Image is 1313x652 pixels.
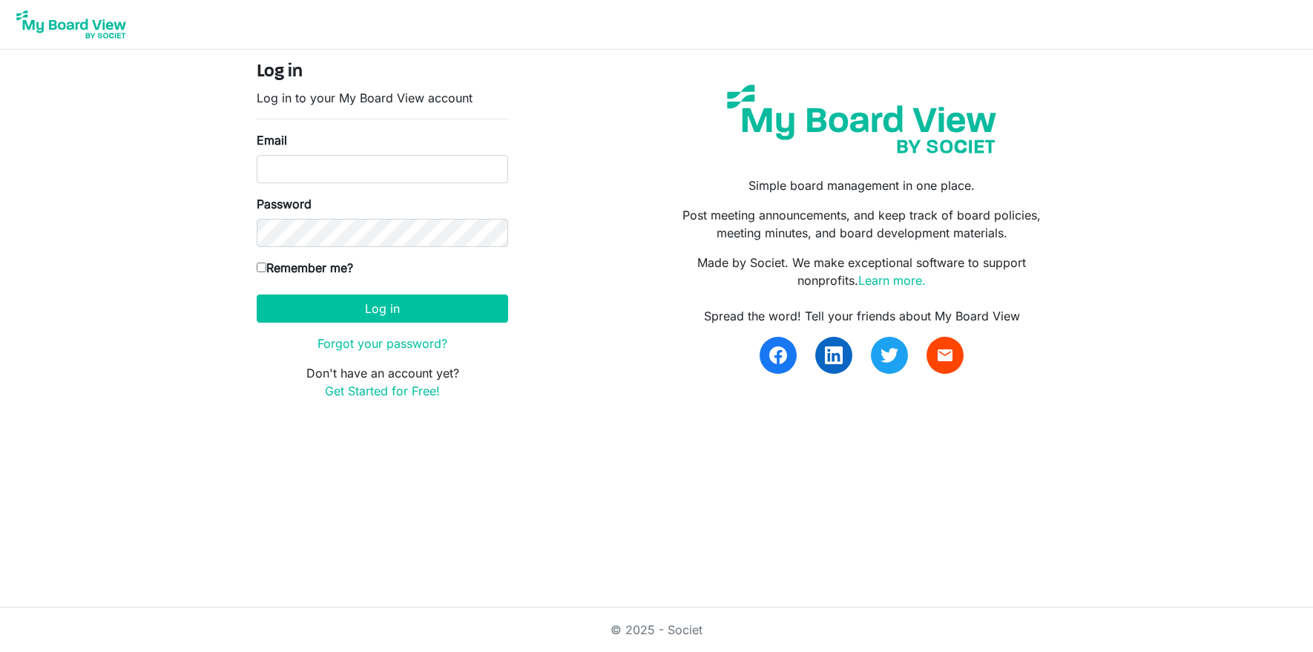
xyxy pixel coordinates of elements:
label: Remember me? [257,259,353,277]
img: my-board-view-societ.svg [716,73,1007,165]
img: facebook.svg [769,346,787,364]
input: Remember me? [257,263,266,272]
p: Log in to your My Board View account [257,89,508,107]
p: Made by Societ. We make exceptional software to support nonprofits. [668,254,1056,289]
div: Spread the word! Tell your friends about My Board View [668,307,1056,325]
h4: Log in [257,62,508,83]
span: email [936,346,954,364]
img: My Board View Logo [12,6,131,43]
p: Don't have an account yet? [257,364,508,400]
p: Simple board management in one place. [668,177,1056,194]
button: Log in [257,294,508,323]
a: email [927,337,964,374]
a: Learn more. [858,273,926,288]
a: © 2025 - Societ [611,622,702,637]
img: linkedin.svg [825,346,843,364]
label: Email [257,131,287,149]
p: Post meeting announcements, and keep track of board policies, meeting minutes, and board developm... [668,206,1056,242]
a: Get Started for Free! [325,383,440,398]
label: Password [257,195,312,213]
a: Forgot your password? [317,336,447,351]
img: twitter.svg [881,346,898,364]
